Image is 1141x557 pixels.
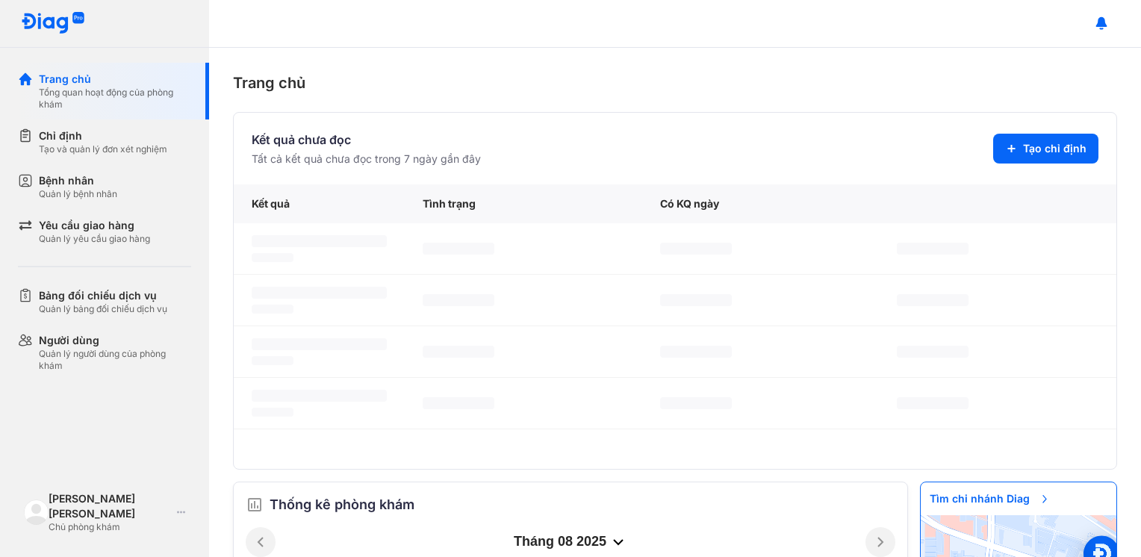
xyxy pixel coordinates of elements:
span: ‌ [252,408,293,417]
div: Quản lý bệnh nhân [39,188,117,200]
div: Tất cả kết quả chưa đọc trong 7 ngày gần đây [252,152,481,167]
div: Quản lý yêu cầu giao hàng [39,233,150,245]
span: ‌ [252,253,293,262]
span: ‌ [423,397,494,409]
span: Tìm chi nhánh Diag [921,482,1060,515]
div: Tổng quan hoạt động của phòng khám [39,87,191,111]
span: ‌ [423,294,494,306]
span: ‌ [660,294,732,306]
div: Chỉ định [39,128,167,143]
div: tháng 08 2025 [276,533,865,551]
div: Kết quả chưa đọc [252,131,481,149]
span: ‌ [252,390,387,402]
span: ‌ [897,346,969,358]
span: ‌ [252,287,387,299]
span: ‌ [660,243,732,255]
span: ‌ [252,356,293,365]
span: ‌ [423,346,494,358]
div: Quản lý bảng đối chiếu dịch vụ [39,303,167,315]
button: Tạo chỉ định [993,134,1098,164]
span: ‌ [660,346,732,358]
div: Kết quả [234,184,405,223]
span: Tạo chỉ định [1023,141,1086,156]
div: Bệnh nhân [39,173,117,188]
img: order.5a6da16c.svg [246,496,264,514]
div: Bảng đối chiếu dịch vụ [39,288,167,303]
div: Quản lý người dùng của phòng khám [39,348,191,372]
div: Trang chủ [39,72,191,87]
div: Người dùng [39,333,191,348]
img: logo [24,500,49,524]
span: ‌ [897,397,969,409]
div: Trang chủ [233,72,1117,94]
span: ‌ [897,243,969,255]
span: ‌ [252,305,293,314]
div: Tình trạng [405,184,642,223]
img: logo [21,12,85,35]
div: Có KQ ngày [642,184,880,223]
span: ‌ [897,294,969,306]
span: ‌ [423,243,494,255]
div: Chủ phòng khám [49,521,171,533]
span: ‌ [660,397,732,409]
span: ‌ [252,235,387,247]
span: ‌ [252,338,387,350]
div: Yêu cầu giao hàng [39,218,150,233]
span: Thống kê phòng khám [270,494,414,515]
div: [PERSON_NAME] [PERSON_NAME] [49,491,171,521]
div: Tạo và quản lý đơn xét nghiệm [39,143,167,155]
